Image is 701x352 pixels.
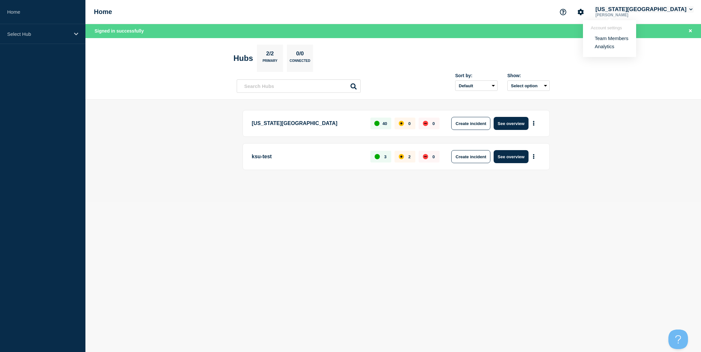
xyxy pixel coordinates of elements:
p: 0 [408,121,410,126]
a: Team Members [595,35,628,41]
p: 2 [408,154,410,159]
p: 3 [384,154,386,159]
span: Signed in successfully [95,28,144,34]
button: Create incident [451,117,490,130]
input: Search Hubs [237,79,361,93]
div: Show: [507,73,550,78]
p: 0 [432,121,435,126]
button: More actions [529,118,538,130]
p: [PERSON_NAME] [594,13,662,17]
div: down [423,121,428,126]
div: up [375,154,380,159]
p: ksu-test [252,150,363,163]
button: Create incident [451,150,490,163]
button: More actions [529,151,538,163]
a: Analytics [595,44,614,49]
div: affected [399,154,404,159]
div: up [374,121,380,126]
h1: Home [94,8,112,16]
button: Support [556,5,570,19]
select: Sort by [455,80,498,91]
p: 40 [382,121,387,126]
button: See overview [494,117,528,130]
p: Connected [290,59,310,66]
header: Account settings [591,25,628,30]
div: Sort by: [455,73,498,78]
h2: Hubs [233,54,253,63]
p: 0 [432,154,435,159]
p: 2/2 [264,50,276,59]
p: [US_STATE][GEOGRAPHIC_DATA] [252,117,363,130]
iframe: Help Scout Beacon - Open [668,330,688,349]
p: 0/0 [294,50,306,59]
button: [US_STATE][GEOGRAPHIC_DATA] [594,6,694,13]
div: affected [399,121,404,126]
button: See overview [494,150,528,163]
p: Primary [262,59,277,66]
button: Account settings [574,5,588,19]
button: Select option [507,80,550,91]
p: Select Hub [7,31,70,37]
div: down [423,154,428,159]
button: Close banner [686,27,694,35]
